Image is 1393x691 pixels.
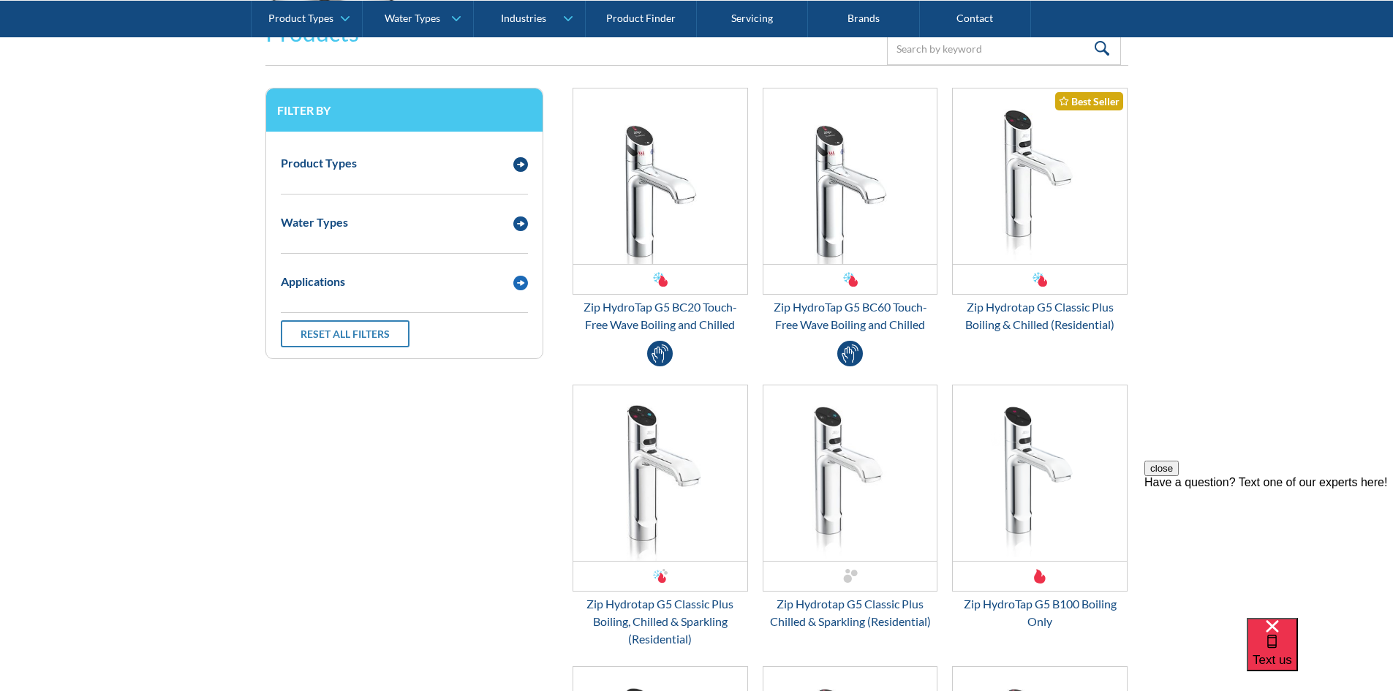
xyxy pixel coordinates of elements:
div: Zip HydroTap G5 BC60 Touch-Free Wave Boiling and Chilled [763,298,938,333]
div: Water Types [281,214,348,231]
div: Industries [501,12,546,24]
div: Zip Hydrotap G5 Classic Plus Boiling, Chilled & Sparkling (Residential) [573,595,748,648]
div: Zip HydroTap G5 B100 Boiling Only [952,595,1128,630]
div: Zip HydroTap G5 BC20 Touch-Free Wave Boiling and Chilled [573,298,748,333]
img: Zip Hydrotap G5 Classic Plus Boiling, Chilled & Sparkling (Residential) [573,385,747,561]
a: Zip Hydrotap G5 Classic Plus Chilled & Sparkling (Residential)Zip Hydrotap G5 Classic Plus Chille... [763,385,938,630]
input: Search by keyword [887,32,1121,65]
a: Zip HydroTap G5 BC20 Touch-Free Wave Boiling and ChilledZip HydroTap G5 BC20 Touch-Free Wave Boil... [573,88,748,333]
a: Reset all filters [281,320,409,347]
iframe: podium webchat widget bubble [1247,618,1393,691]
a: Zip Hydrotap G5 Classic Plus Boiling, Chilled & Sparkling (Residential)Zip Hydrotap G5 Classic Pl... [573,385,748,648]
h3: Filter by [277,103,532,117]
img: Zip HydroTap G5 B100 Boiling Only [953,385,1127,561]
a: Zip HydroTap G5 BC60 Touch-Free Wave Boiling and ChilledZip HydroTap G5 BC60 Touch-Free Wave Boil... [763,88,938,333]
div: Zip Hydrotap G5 Classic Plus Boiling & Chilled (Residential) [952,298,1128,333]
a: Zip Hydrotap G5 Classic Plus Boiling & Chilled (Residential)Best SellerZip Hydrotap G5 Classic Pl... [952,88,1128,333]
div: Product Types [281,154,357,172]
iframe: podium webchat widget prompt [1144,461,1393,636]
img: Zip HydroTap G5 BC20 Touch-Free Wave Boiling and Chilled [573,88,747,264]
img: Zip Hydrotap G5 Classic Plus Chilled & Sparkling (Residential) [763,385,937,561]
div: Best Seller [1055,92,1123,110]
div: Applications [281,273,345,290]
div: Zip Hydrotap G5 Classic Plus Chilled & Sparkling (Residential) [763,595,938,630]
div: Product Types [268,12,333,24]
img: Zip HydroTap G5 BC60 Touch-Free Wave Boiling and Chilled [763,88,937,264]
a: Zip HydroTap G5 B100 Boiling OnlyZip HydroTap G5 B100 Boiling Only [952,385,1128,630]
div: Water Types [385,12,440,24]
img: Zip Hydrotap G5 Classic Plus Boiling & Chilled (Residential) [953,88,1127,264]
